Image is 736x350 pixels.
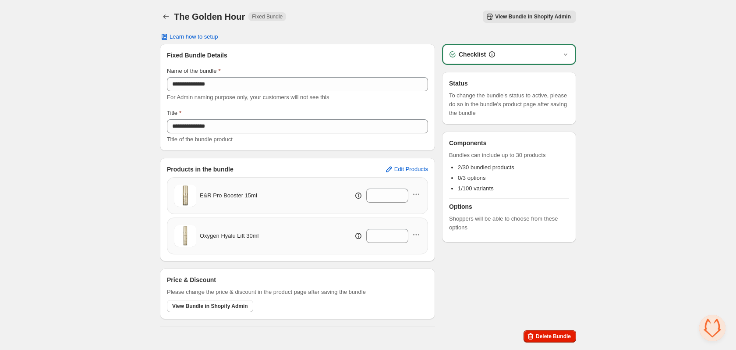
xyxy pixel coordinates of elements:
[699,315,725,341] a: Open chat
[174,185,196,207] img: E&R Pro Booster 15ml
[495,13,571,20] span: View Bundle in Shopify Admin
[458,175,486,181] span: 0/3 options
[449,91,569,118] span: To change the bundle's status to active, please do so in the bundle's product page after saving t...
[155,31,223,43] button: Learn how to setup
[483,11,576,23] button: View Bundle in Shopify Admin
[167,288,366,296] span: Please change the price & discount in the product page after saving the bundle
[174,225,196,247] img: Oxygen Hyalu Lift 30ml
[167,300,253,312] button: View Bundle in Shopify Admin
[449,214,569,232] span: Shoppers will be able to choose from these options
[167,67,221,75] label: Name of the bundle
[160,11,172,23] button: Back
[167,165,234,174] h3: Products in the bundle
[167,51,428,60] h3: Fixed Bundle Details
[449,79,569,88] h3: Status
[200,232,258,240] span: Oxygen Hyalu Lift 30ml
[252,13,283,20] span: Fixed Bundle
[449,151,569,160] span: Bundles can include up to 30 products
[167,275,216,284] h3: Price & Discount
[200,191,257,200] span: E&R Pro Booster 15ml
[172,303,248,310] span: View Bundle in Shopify Admin
[170,33,218,40] span: Learn how to setup
[449,202,569,211] h3: Options
[379,162,433,176] button: Edit Products
[449,139,487,147] h3: Components
[524,330,576,343] button: Delete Bundle
[458,164,514,171] span: 2/30 bundled products
[459,50,486,59] h3: Checklist
[167,94,329,100] span: For Admin naming purpose only, your customers will not see this
[167,109,181,118] label: Title
[536,333,571,340] span: Delete Bundle
[167,136,233,143] span: Title of the bundle product
[174,11,245,22] h1: The Golden Hour
[458,185,494,192] span: 1/100 variants
[394,166,428,173] span: Edit Products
